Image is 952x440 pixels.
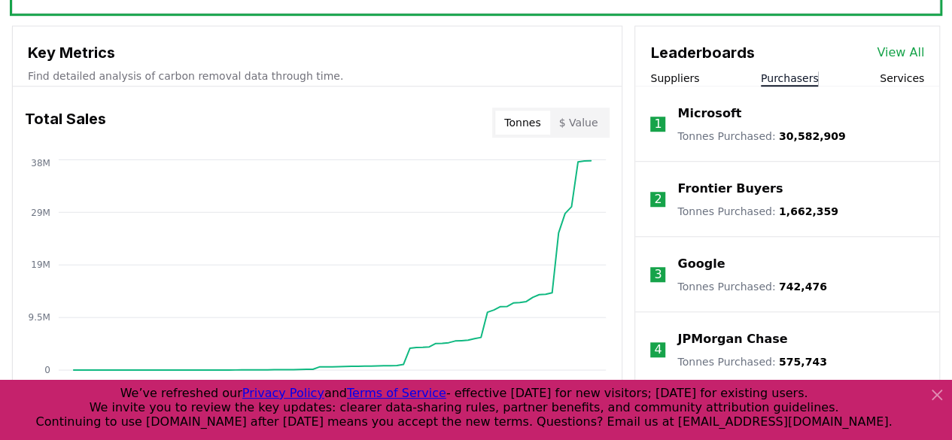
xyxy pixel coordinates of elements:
tspan: [DATE] [376,378,406,389]
p: Find detailed analysis of carbon removal data through time. [28,68,607,83]
span: 30,582,909 [779,130,846,142]
a: View All [877,44,924,62]
a: Frontier Buyers [677,180,783,198]
p: Tonnes Purchased : [677,354,826,369]
tspan: [DATE] [149,378,180,389]
tspan: [DATE] [330,378,361,389]
tspan: 38M [31,157,50,168]
tspan: 0 [44,365,50,375]
tspan: 19M [31,259,50,270]
tspan: [DATE] [421,378,452,389]
p: Tonnes Purchased : [677,129,845,144]
p: Tonnes Purchased : [677,279,826,294]
tspan: 9.5M [29,312,50,323]
button: Purchasers [761,71,819,86]
a: Google [677,255,725,273]
span: 1,662,359 [779,205,838,217]
tspan: [DATE] [59,378,90,389]
p: 2 [654,190,662,208]
button: Tonnes [495,111,549,135]
h3: Total Sales [25,108,106,138]
h3: Leaderboards [650,41,754,64]
tspan: 29M [31,207,50,217]
a: Microsoft [677,105,741,123]
span: 742,476 [779,281,827,293]
p: Tonnes Purchased : [677,204,838,219]
button: Services [880,71,924,86]
tspan: [DATE] [239,378,270,389]
tspan: [DATE] [511,378,542,389]
p: 1 [654,115,662,133]
tspan: [DATE] [466,378,497,389]
tspan: [DATE] [556,378,587,389]
span: 575,743 [779,356,827,368]
p: 3 [654,266,662,284]
p: 4 [654,341,662,359]
button: Suppliers [650,71,699,86]
a: JPMorgan Chase [677,330,787,348]
tspan: [DATE] [284,378,315,389]
button: $ Value [550,111,607,135]
h3: Key Metrics [28,41,607,64]
tspan: [DATE] [194,378,225,389]
tspan: [DATE] [104,378,135,389]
